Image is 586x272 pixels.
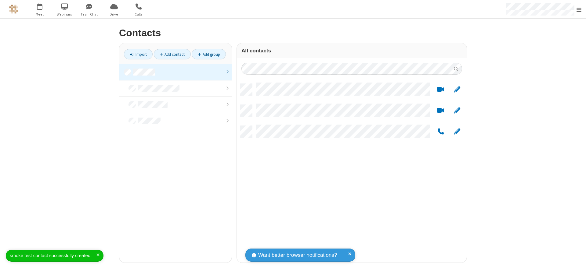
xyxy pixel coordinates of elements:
button: Edit [451,86,463,94]
a: Import [124,49,153,59]
span: Calls [127,12,150,17]
span: Drive [103,12,125,17]
span: Team Chat [78,12,101,17]
span: Webinars [53,12,76,17]
button: Edit [451,107,463,115]
span: Meet [28,12,51,17]
a: Add group [192,49,226,59]
iframe: Chat [571,256,581,268]
h3: All contacts [241,48,462,54]
h2: Contacts [119,28,467,38]
span: Want better browser notifications? [258,251,337,259]
div: grid [237,79,467,263]
a: Add contact [154,49,191,59]
button: Edit [451,128,463,136]
button: Start a video meeting [435,107,447,115]
img: QA Selenium DO NOT DELETE OR CHANGE [9,5,18,14]
div: smoke test contact successfully created. [10,252,96,259]
button: Call by phone [435,128,447,136]
button: Start a video meeting [435,86,447,94]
